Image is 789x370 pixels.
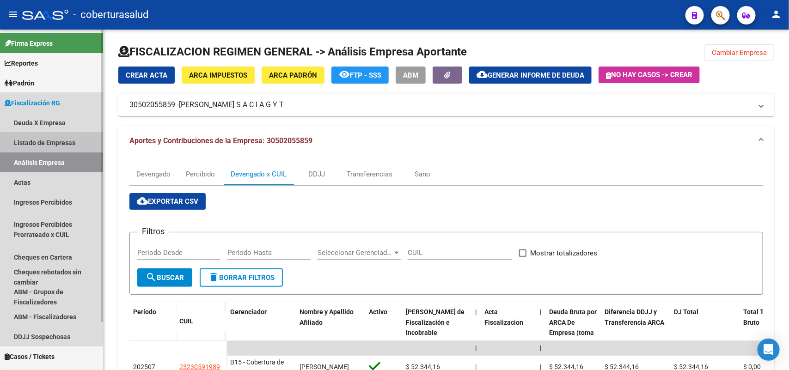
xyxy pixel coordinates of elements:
[369,308,387,315] span: Activo
[146,273,184,282] span: Buscar
[599,67,700,83] button: No hay casos -> Crear
[5,78,34,88] span: Padrón
[318,249,392,257] span: Seleccionar Gerenciador
[365,302,402,364] datatable-header-cell: Activo
[606,71,692,79] span: No hay casos -> Crear
[262,67,324,84] button: ARCA Padrón
[179,100,284,110] span: [PERSON_NAME] S A C I A G Y T
[469,67,592,84] button: Generar informe de deuda
[530,248,597,259] span: Mostrar totalizadores
[406,308,465,337] span: [PERSON_NAME] de Fiscalización e Incobrable
[758,339,780,361] div: Open Intercom Messenger
[488,71,584,79] span: Generar informe de deuda
[471,302,481,364] datatable-header-cell: |
[339,69,350,80] mat-icon: remove_red_eye
[226,302,296,364] datatable-header-cell: Gerenciador
[484,308,523,326] span: Acta Fiscalizacion
[126,71,167,79] span: Crear Acta
[347,169,392,179] div: Transferencias
[137,197,198,206] span: Exportar CSV
[5,352,55,362] span: Casos / Tickets
[5,38,53,49] span: Firma Express
[350,71,381,79] span: FTP - SSS
[133,308,156,315] span: Período
[549,308,597,358] span: Deuda Bruta por ARCA De Empresa (toma en cuenta todos los afiliados)
[182,67,255,84] button: ARCA Impuestos
[137,195,148,206] mat-icon: cloud_download
[118,67,175,84] button: Crear Acta
[704,44,774,61] button: Cambiar Empresa
[415,169,430,179] div: Sano
[605,308,664,326] span: Diferencia DDJJ y Transferencia ARCA
[545,302,601,364] datatable-header-cell: Deuda Bruta por ARCA De Empresa (toma en cuenta todos los afiliados)
[186,169,215,179] div: Percibido
[269,71,317,79] span: ARCA Padrón
[118,94,774,116] mat-expansion-panel-header: 30502055859 -[PERSON_NAME] S A C I A G Y T
[308,169,325,179] div: DDJJ
[146,272,157,283] mat-icon: search
[481,302,536,364] datatable-header-cell: Acta Fiscalizacion
[73,5,148,25] span: - coberturasalud
[540,344,542,352] span: |
[136,169,171,179] div: Devengado
[129,193,206,210] button: Exportar CSV
[712,49,767,57] span: Cambiar Empresa
[231,169,287,179] div: Devengado x CUIL
[5,98,60,108] span: Fiscalización RG
[771,9,782,20] mat-icon: person
[475,344,477,352] span: |
[208,273,275,282] span: Borrar Filtros
[129,302,176,341] datatable-header-cell: Período
[540,308,542,315] span: |
[670,302,740,364] datatable-header-cell: DJ Total
[403,71,418,79] span: ABM
[331,67,389,84] button: FTP - SSS
[296,302,365,364] datatable-header-cell: Nombre y Apellido Afiliado
[137,225,169,238] h3: Filtros
[674,308,698,315] span: DJ Total
[129,136,312,145] span: Aportes y Contribuciones de la Empresa: 30502055859
[475,308,477,315] span: |
[536,302,545,364] datatable-header-cell: |
[118,126,774,156] mat-expansion-panel-header: Aportes y Contribuciones de la Empresa: 30502055859
[5,58,38,68] span: Reportes
[477,69,488,80] mat-icon: cloud_download
[179,317,193,325] span: CUIL
[601,302,670,364] datatable-header-cell: Diferencia DDJJ y Transferencia ARCA
[176,311,226,331] datatable-header-cell: CUIL
[7,9,18,20] mat-icon: menu
[402,302,471,364] datatable-header-cell: Deuda Bruta Neto de Fiscalización e Incobrable
[300,308,354,326] span: Nombre y Apellido Afiliado
[137,268,192,287] button: Buscar
[230,308,267,315] span: Gerenciador
[200,268,283,287] button: Borrar Filtros
[189,71,247,79] span: ARCA Impuestos
[208,272,219,283] mat-icon: delete
[118,44,467,59] h1: FISCALIZACION REGIMEN GENERAL -> Análisis Empresa Aportante
[396,67,426,84] button: ABM
[129,100,752,110] mat-panel-title: 30502055859 -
